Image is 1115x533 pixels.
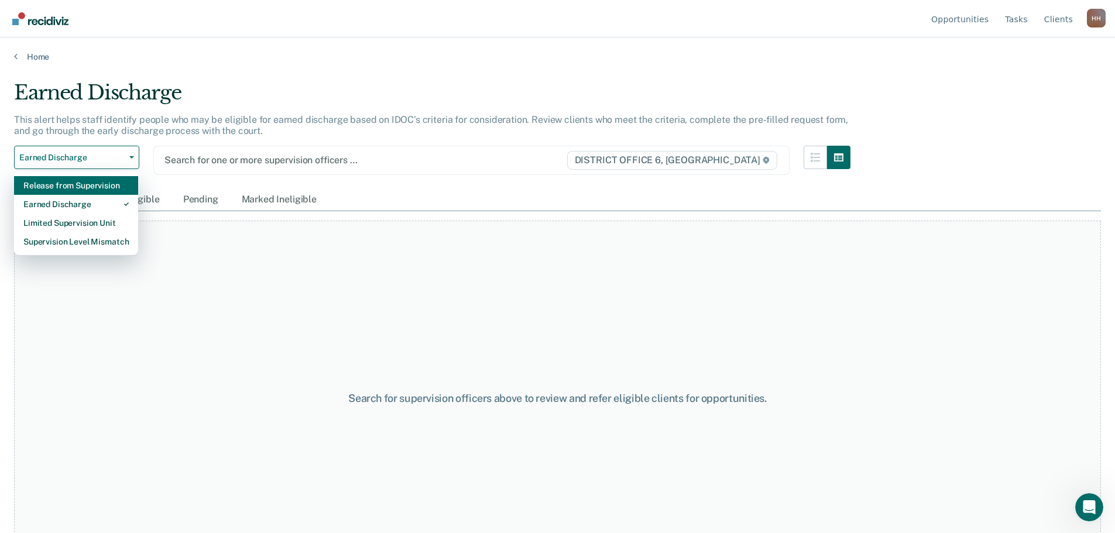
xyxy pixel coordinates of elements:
[14,146,139,169] button: Earned Discharge
[14,51,1101,62] a: Home
[14,81,850,114] div: Earned Discharge
[567,151,777,170] span: DISTRICT OFFICE 6, [GEOGRAPHIC_DATA]
[12,12,68,25] img: Recidiviz
[239,189,319,211] div: Marked Ineligible
[286,392,829,405] div: Search for supervision officers above to review and refer eligible clients for opportunities.
[23,232,129,251] div: Supervision Level Mismatch
[1087,9,1106,27] div: H H
[14,171,138,256] div: Dropdown Menu
[1075,493,1103,521] iframe: Intercom live chat
[1087,9,1106,27] button: Profile dropdown button
[23,214,129,232] div: Limited Supervision Unit
[23,176,129,195] div: Release from Supervision
[19,153,125,163] span: Earned Discharge
[14,114,848,136] p: This alert helps staff identify people who may be eligible for earned discharge based on IDOC’s c...
[23,195,129,214] div: Earned Discharge
[181,189,221,211] div: Pending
